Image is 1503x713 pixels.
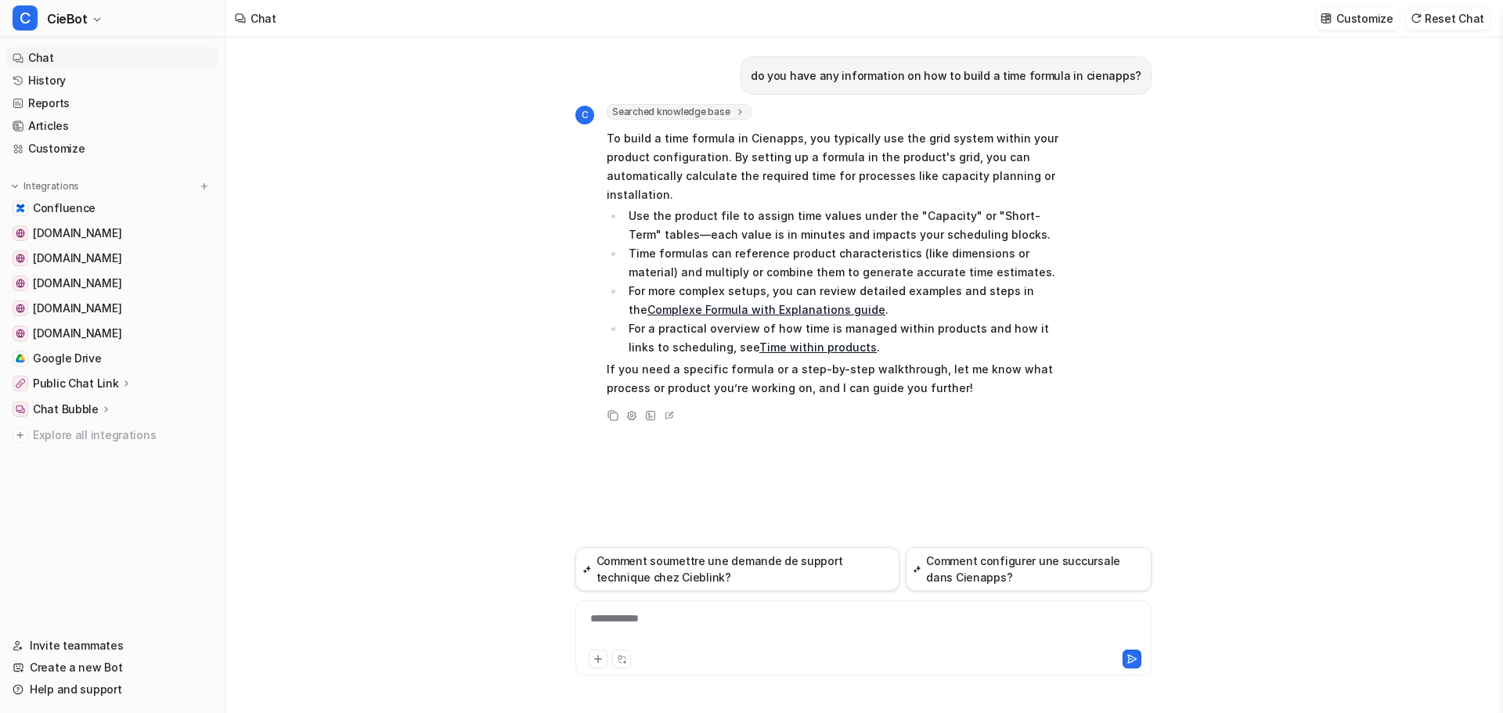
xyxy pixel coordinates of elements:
[624,282,1065,319] li: For more complex setups, you can review detailed examples and steps in the .
[33,250,121,266] span: [DOMAIN_NAME]
[6,297,218,319] a: ciemetric.com[DOMAIN_NAME]
[6,47,218,69] a: Chat
[16,279,25,288] img: app.cieblink.com
[33,423,212,448] span: Explore all integrations
[47,8,88,30] span: CieBot
[6,635,218,657] a: Invite teammates
[624,244,1065,282] li: Time formulas can reference product characteristics (like dimensions or material) and multiply or...
[6,247,218,269] a: cieblink.com[DOMAIN_NAME]
[33,351,102,366] span: Google Drive
[16,329,25,338] img: software.ciemetric.com
[624,207,1065,244] li: Use the product file to assign time values under the "Capacity" or "Short-Term" tables—each value...
[6,222,218,244] a: cienapps.com[DOMAIN_NAME]
[13,427,28,443] img: explore all integrations
[647,303,885,316] a: Complexe Formula with Explanations guide
[33,225,121,241] span: [DOMAIN_NAME]
[6,657,218,679] a: Create a new Bot
[6,92,218,114] a: Reports
[607,360,1065,398] p: If you need a specific formula or a step-by-step walkthrough, let me know what process or product...
[6,679,218,700] a: Help and support
[6,178,84,194] button: Integrations
[6,138,218,160] a: Customize
[33,402,99,417] p: Chat Bubble
[16,254,25,263] img: cieblink.com
[16,229,25,238] img: cienapps.com
[6,322,218,344] a: software.ciemetric.com[DOMAIN_NAME]
[6,115,218,137] a: Articles
[16,304,25,313] img: ciemetric.com
[906,547,1152,591] button: Comment configurer une succursale dans Cienapps?
[33,200,96,216] span: Confluence
[199,181,210,192] img: menu_add.svg
[607,129,1065,204] p: To build a time formula in Cienapps, you typically use the grid system within your product config...
[575,547,899,591] button: Comment soumettre une demande de support technique chez Cieblink?
[1411,13,1422,24] img: reset
[1316,7,1399,30] button: Customize
[9,181,20,192] img: expand menu
[1321,13,1332,24] img: customize
[751,67,1141,85] p: do you have any information on how to build a time formula in cienapps?
[16,405,25,414] img: Chat Bubble
[6,272,218,294] a: app.cieblink.com[DOMAIN_NAME]
[33,301,121,316] span: [DOMAIN_NAME]
[6,70,218,92] a: History
[13,5,38,31] span: C
[6,197,218,219] a: ConfluenceConfluence
[6,424,218,446] a: Explore all integrations
[624,319,1065,357] li: For a practical overview of how time is managed within products and how it links to scheduling, s...
[1336,10,1393,27] p: Customize
[16,354,25,363] img: Google Drive
[575,106,594,124] span: C
[250,10,276,27] div: Chat
[6,347,218,369] a: Google DriveGoogle Drive
[16,203,25,213] img: Confluence
[33,376,119,391] p: Public Chat Link
[33,275,121,291] span: [DOMAIN_NAME]
[759,340,877,354] a: Time within products
[1406,7,1490,30] button: Reset Chat
[23,180,79,193] p: Integrations
[16,379,25,388] img: Public Chat Link
[607,104,751,120] span: Searched knowledge base
[33,326,121,341] span: [DOMAIN_NAME]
